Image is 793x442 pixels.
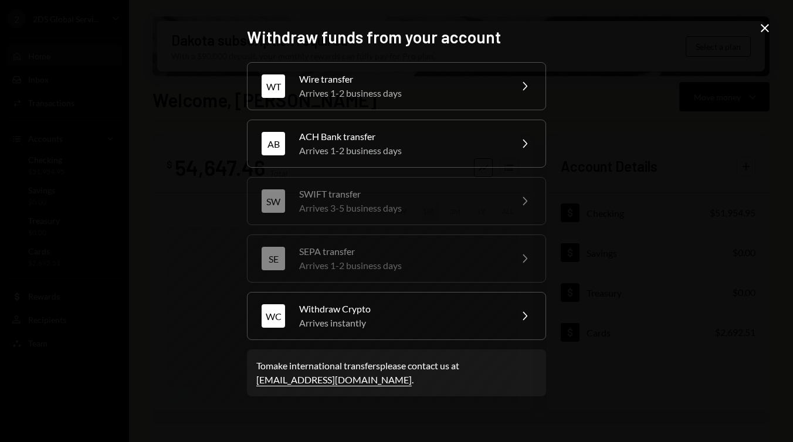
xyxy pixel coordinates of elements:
div: Arrives 1-2 business days [299,259,503,273]
div: Arrives 3-5 business days [299,201,503,215]
button: WCWithdraw CryptoArrives instantly [247,292,546,340]
div: Arrives instantly [299,316,503,330]
div: Arrives 1-2 business days [299,144,503,158]
h2: Withdraw funds from your account [247,26,546,49]
div: AB [262,132,285,155]
div: WT [262,74,285,98]
div: Arrives 1-2 business days [299,86,503,100]
button: WTWire transferArrives 1-2 business days [247,62,546,110]
div: WC [262,304,285,328]
div: SW [262,189,285,213]
button: ABACH Bank transferArrives 1-2 business days [247,120,546,168]
div: SWIFT transfer [299,187,503,201]
div: SEPA transfer [299,244,503,259]
button: SESEPA transferArrives 1-2 business days [247,234,546,283]
div: To make international transfers please contact us at . [256,359,537,387]
div: Wire transfer [299,72,503,86]
div: Withdraw Crypto [299,302,503,316]
a: [EMAIL_ADDRESS][DOMAIN_NAME] [256,374,412,386]
div: SE [262,247,285,270]
div: ACH Bank transfer [299,130,503,144]
button: SWSWIFT transferArrives 3-5 business days [247,177,546,225]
